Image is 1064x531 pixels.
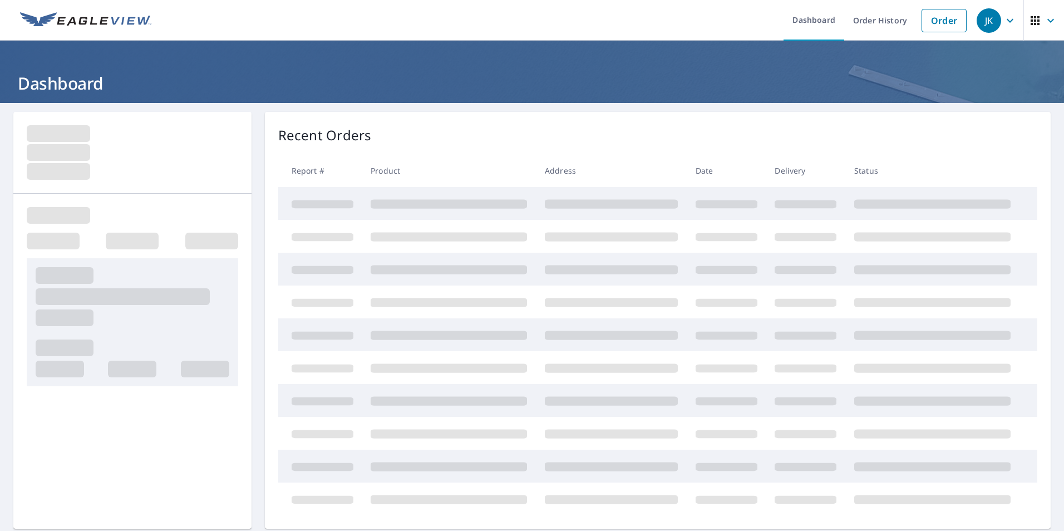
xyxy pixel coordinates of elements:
th: Delivery [766,154,845,187]
th: Date [687,154,766,187]
th: Status [845,154,1019,187]
img: EV Logo [20,12,151,29]
a: Order [922,9,967,32]
th: Address [536,154,687,187]
h1: Dashboard [13,72,1051,95]
th: Product [362,154,536,187]
th: Report # [278,154,362,187]
div: JK [977,8,1001,33]
p: Recent Orders [278,125,372,145]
